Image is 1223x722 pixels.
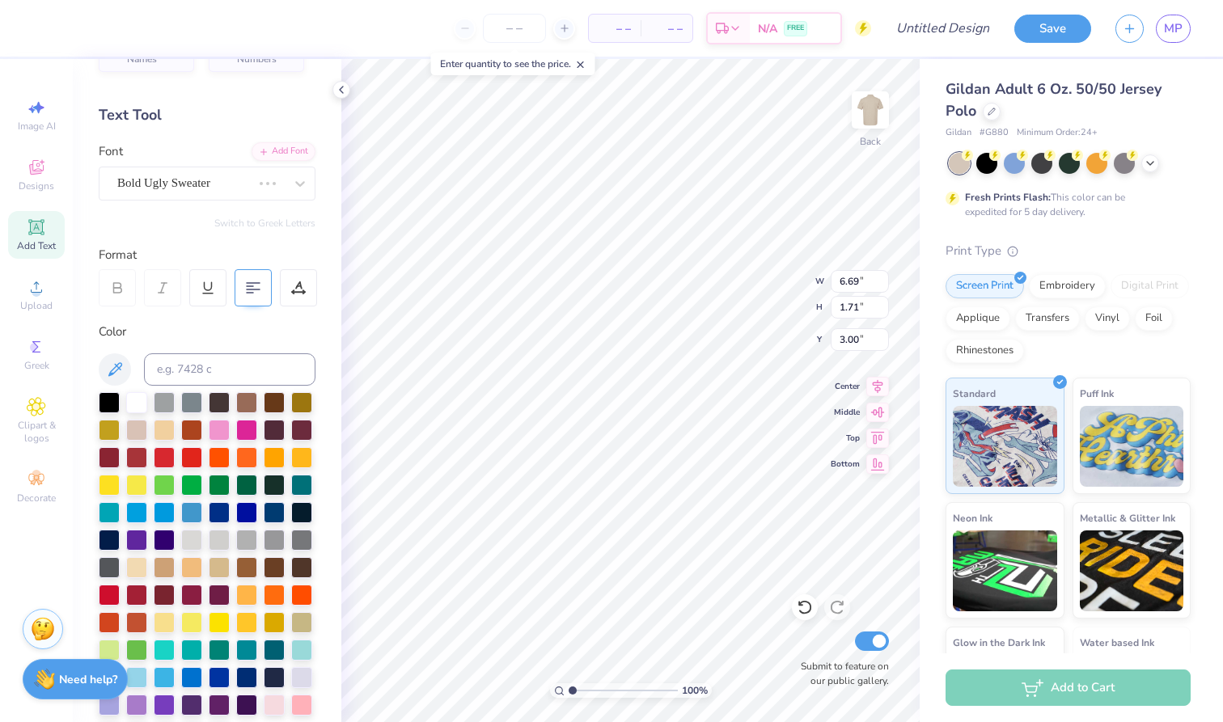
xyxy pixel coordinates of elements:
div: Rhinestones [946,339,1024,363]
span: # G880 [980,126,1009,140]
div: Print Type [946,242,1191,260]
img: Metallic & Glitter Ink [1080,530,1184,611]
a: MP [1156,15,1191,43]
span: Add Text [17,239,56,252]
span: Standard [953,385,996,402]
div: Add Font [252,142,315,161]
span: Gildan Adult 6 Oz. 50/50 Jersey Polo [946,79,1162,120]
span: Clipart & logos [8,419,65,445]
input: – – [483,14,546,43]
div: Foil [1135,306,1173,331]
span: Personalized Numbers [237,42,294,65]
div: Text Tool [99,104,315,126]
div: Applique [946,306,1010,331]
span: Decorate [17,492,56,505]
span: Neon Ink [953,509,992,526]
div: Back [860,134,881,149]
img: Neon Ink [953,530,1057,611]
span: Upload [20,299,53,312]
span: FREE [787,23,804,34]
div: Format [99,246,317,264]
strong: Need help? [59,672,117,687]
input: Untitled Design [883,12,1002,44]
span: – – [599,20,631,37]
span: Puff Ink [1080,385,1114,402]
img: Back [854,94,887,126]
span: Bottom [831,458,860,470]
div: This color can be expedited for 5 day delivery. [965,190,1164,219]
div: Embroidery [1029,274,1106,298]
div: Digital Print [1111,274,1189,298]
span: Greek [24,359,49,372]
span: Center [831,381,860,392]
span: Glow in the Dark Ink [953,634,1045,651]
span: Top [831,433,860,444]
img: Puff Ink [1080,406,1184,487]
span: 100 % [682,683,708,698]
span: Image AI [18,120,56,133]
input: e.g. 7428 c [144,353,315,386]
label: Submit to feature on our public gallery. [792,659,889,688]
span: – – [650,20,683,37]
div: Screen Print [946,274,1024,298]
span: MP [1164,19,1183,38]
button: Switch to Greek Letters [214,217,315,230]
strong: Fresh Prints Flash: [965,191,1051,204]
span: Personalized Names [127,42,184,65]
span: Water based Ink [1080,634,1154,651]
button: Save [1014,15,1091,43]
span: N/A [758,20,777,37]
span: Designs [19,179,54,192]
span: Metallic & Glitter Ink [1080,509,1175,526]
div: Transfers [1015,306,1080,331]
span: Gildan [946,126,971,140]
div: Enter quantity to see the price. [431,53,595,75]
span: Minimum Order: 24 + [1017,126,1098,140]
span: Middle [831,407,860,418]
img: Standard [953,406,1057,487]
div: Vinyl [1085,306,1130,331]
div: Color [99,323,315,341]
label: Font [99,142,123,161]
